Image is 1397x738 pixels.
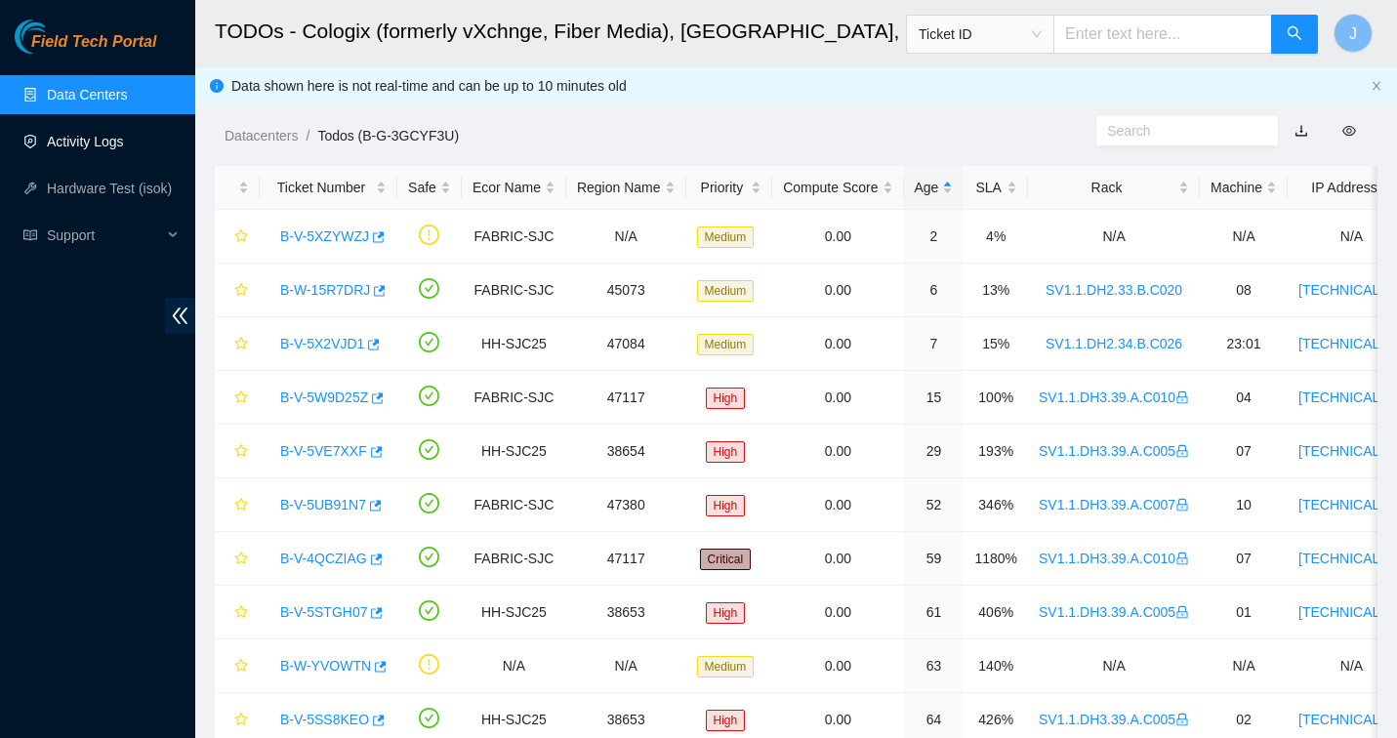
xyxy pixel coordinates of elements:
[1107,120,1252,142] input: Search
[1046,282,1182,298] a: SV1.1.DH2.33.B.C020
[1039,551,1189,566] a: SV1.1.DH3.39.A.C010lock
[226,435,249,467] button: star
[234,605,248,621] span: star
[904,532,965,586] td: 59
[1028,639,1200,693] td: N/A
[1039,604,1189,620] a: SV1.1.DH3.39.A.C005lock
[904,586,965,639] td: 61
[419,654,439,675] span: exclamation-circle
[419,493,439,513] span: check-circle
[234,713,248,728] span: star
[697,656,755,677] span: Medium
[226,596,249,628] button: star
[964,478,1028,532] td: 346%
[772,210,903,264] td: 0.00
[566,210,686,264] td: N/A
[1039,389,1189,405] a: SV1.1.DH3.39.A.C010lock
[1271,15,1318,54] button: search
[697,334,755,355] span: Medium
[462,264,566,317] td: FABRIC-SJC
[1039,443,1189,459] a: SV1.1.DH3.39.A.C005lock
[566,371,686,425] td: 47117
[1175,498,1189,512] span: lock
[15,35,156,61] a: Akamai TechnologiesField Tech Portal
[462,639,566,693] td: N/A
[47,87,127,102] a: Data Centers
[1200,317,1288,371] td: 23:01
[462,532,566,586] td: FABRIC-SJC
[706,710,746,731] span: High
[700,549,752,570] span: Critical
[1294,123,1308,139] a: download
[1349,21,1357,46] span: J
[419,600,439,621] span: check-circle
[706,441,746,463] span: High
[904,264,965,317] td: 6
[706,602,746,624] span: High
[280,336,364,351] a: B-V-5X2VJD1
[31,33,156,52] span: Field Tech Portal
[1200,639,1288,693] td: N/A
[772,425,903,478] td: 0.00
[1287,25,1302,44] span: search
[772,264,903,317] td: 0.00
[280,712,369,727] a: B-V-5SS8KEO
[419,708,439,728] span: check-circle
[419,386,439,406] span: check-circle
[772,478,903,532] td: 0.00
[462,210,566,264] td: FABRIC-SJC
[964,317,1028,371] td: 15%
[225,128,298,143] a: Datacenters
[706,388,746,409] span: High
[706,495,746,516] span: High
[1200,210,1288,264] td: N/A
[697,226,755,248] span: Medium
[1334,14,1373,53] button: J
[234,498,248,513] span: star
[1175,390,1189,404] span: lock
[904,317,965,371] td: 7
[226,489,249,520] button: star
[226,274,249,306] button: star
[1200,264,1288,317] td: 08
[462,317,566,371] td: HH-SJC25
[919,20,1042,49] span: Ticket ID
[772,639,903,693] td: 0.00
[419,278,439,299] span: check-circle
[280,443,367,459] a: B-V-5VE7XXF
[1200,425,1288,478] td: 07
[419,547,439,567] span: check-circle
[566,264,686,317] td: 45073
[964,425,1028,478] td: 193%
[226,650,249,681] button: star
[964,586,1028,639] td: 406%
[234,659,248,675] span: star
[1039,712,1189,727] a: SV1.1.DH3.39.A.C005lock
[23,228,37,242] span: read
[964,371,1028,425] td: 100%
[306,128,309,143] span: /
[280,228,369,244] a: B-V-5XZYWZJ
[566,317,686,371] td: 47084
[280,604,367,620] a: B-V-5STGH07
[904,478,965,532] td: 52
[964,639,1028,693] td: 140%
[1175,444,1189,458] span: lock
[234,444,248,460] span: star
[462,425,566,478] td: HH-SJC25
[280,389,368,405] a: B-V-5W9D25Z
[462,371,566,425] td: FABRIC-SJC
[566,639,686,693] td: N/A
[772,371,903,425] td: 0.00
[226,221,249,252] button: star
[904,639,965,693] td: 63
[280,282,370,298] a: B-W-15R7DRJ
[226,382,249,413] button: star
[15,20,99,54] img: Akamai Technologies
[1200,371,1288,425] td: 04
[1175,552,1189,565] span: lock
[419,439,439,460] span: check-circle
[226,328,249,359] button: star
[1175,713,1189,726] span: lock
[234,337,248,352] span: star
